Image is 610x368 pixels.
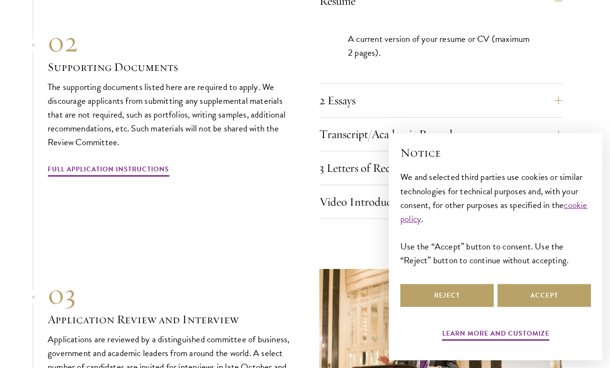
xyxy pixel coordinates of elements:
[48,59,291,75] h3: Supporting Documents
[348,32,534,60] p: A current version of your resume or CV (maximum 2 pages).
[400,198,588,226] a: cookie policy
[48,311,291,328] h3: Application Review and Interview
[319,157,562,179] button: 3 Letters of Recommendation
[319,190,562,213] button: Video Introduction
[442,328,549,342] button: Learn more and customize
[400,145,591,161] h2: Notice
[48,25,291,59] div: 02
[48,277,291,311] div: 03
[400,170,591,267] div: We and selected third parties use cookies or similar technologies for technical purposes and, wit...
[48,80,291,149] p: The supporting documents listed here are required to apply. We discourage applicants from submitt...
[319,123,562,146] button: Transcript/Academic Records
[48,163,169,178] a: Full Application Instructions
[319,89,562,112] button: 2 Essays
[400,284,494,307] button: Reject
[498,284,591,307] button: Accept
